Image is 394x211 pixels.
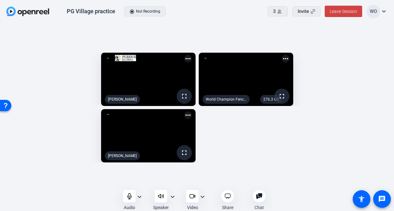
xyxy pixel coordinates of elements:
div: Chat [254,204,264,211]
div: WO [367,5,380,18]
div: Share [222,204,233,211]
mat-icon: more_horiz [184,55,192,62]
div: PG Village practice [67,8,115,15]
mat-icon: expand_more [380,8,388,15]
button: 3 [268,6,288,16]
span: 3 [273,8,276,15]
div: World Champion Fencer [PERSON_NAME] (You) [203,95,250,104]
mat-icon: fullscreen [180,92,188,100]
div: Video [187,204,198,211]
div: 276.3 GB [260,95,282,104]
mat-icon: expand_more [136,193,143,201]
button: Invite [292,6,321,16]
mat-icon: accessibility [358,195,365,203]
mat-icon: more_horiz [282,55,289,62]
div: [PERSON_NAME] [105,151,140,160]
mat-icon: expand_more [199,193,206,201]
img: OpenReel logo [6,7,49,16]
div: [PERSON_NAME] [105,95,140,104]
mat-icon: more_horiz [184,111,192,119]
div: Audio [124,204,135,211]
img: logo [115,55,136,61]
div: Speaker [153,204,169,211]
mat-icon: fullscreen [180,149,188,156]
mat-icon: fullscreen [278,92,286,100]
span: Leave Session [330,9,357,14]
span: Invite [298,8,309,15]
mat-icon: expand_more [169,193,176,201]
mat-icon: message [378,195,386,203]
button: Leave Session [325,6,362,17]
